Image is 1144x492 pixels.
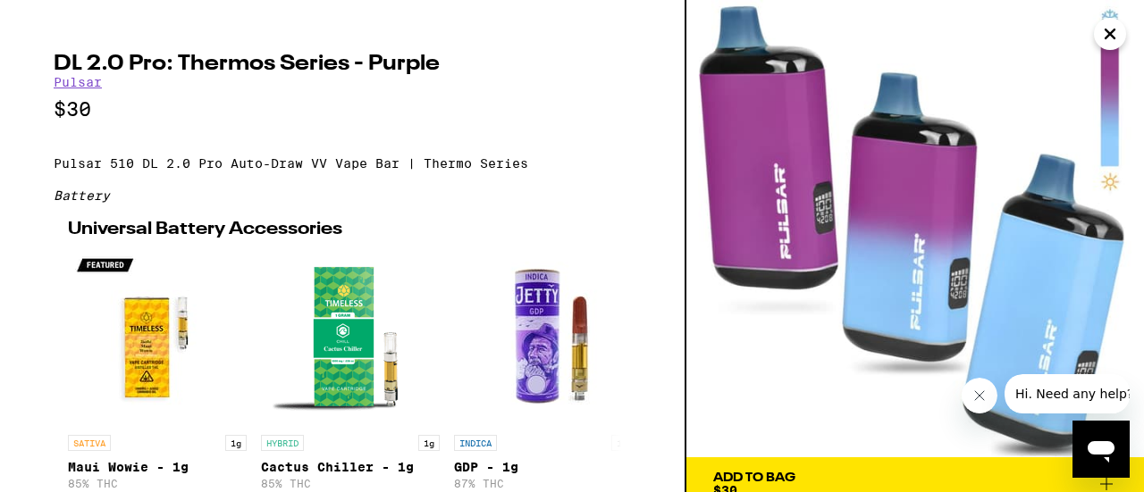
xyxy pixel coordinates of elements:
div: Battery [54,188,631,203]
p: SATIVA [68,435,111,451]
span: Hi. Need any help? [11,13,129,27]
p: 1g [611,435,633,451]
p: Cactus Chiller - 1g [261,460,440,474]
h2: Universal Battery Accessories [68,221,617,238]
a: Pulsar [54,75,102,89]
iframe: Button to launch messaging window [1072,421,1130,478]
p: 87% THC [454,478,633,489]
p: 1g [225,435,247,451]
p: HYBRID [261,435,304,451]
p: Pulsar 510 DL 2.0 Pro Auto-Draw VV Vape Bar | Thermo Series [54,156,631,171]
button: Close [1094,18,1126,50]
div: Add To Bag [713,471,795,484]
iframe: Close message [962,378,997,413]
img: Timeless - Maui Wowie - 1g [68,247,247,426]
p: GDP - 1g [454,460,633,474]
h2: DL 2.0 Pro: Thermos Series - Purple [54,54,631,75]
p: 1g [418,435,440,451]
iframe: Message from company [1005,374,1130,413]
img: Jetty Extracts - GDP - 1g [454,247,633,426]
img: Timeless - Cactus Chiller - 1g [261,247,440,426]
p: INDICA [454,435,497,451]
p: 85% THC [68,478,247,489]
p: Maui Wowie - 1g [68,460,247,474]
p: 85% THC [261,478,440,489]
p: $30 [54,98,631,121]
